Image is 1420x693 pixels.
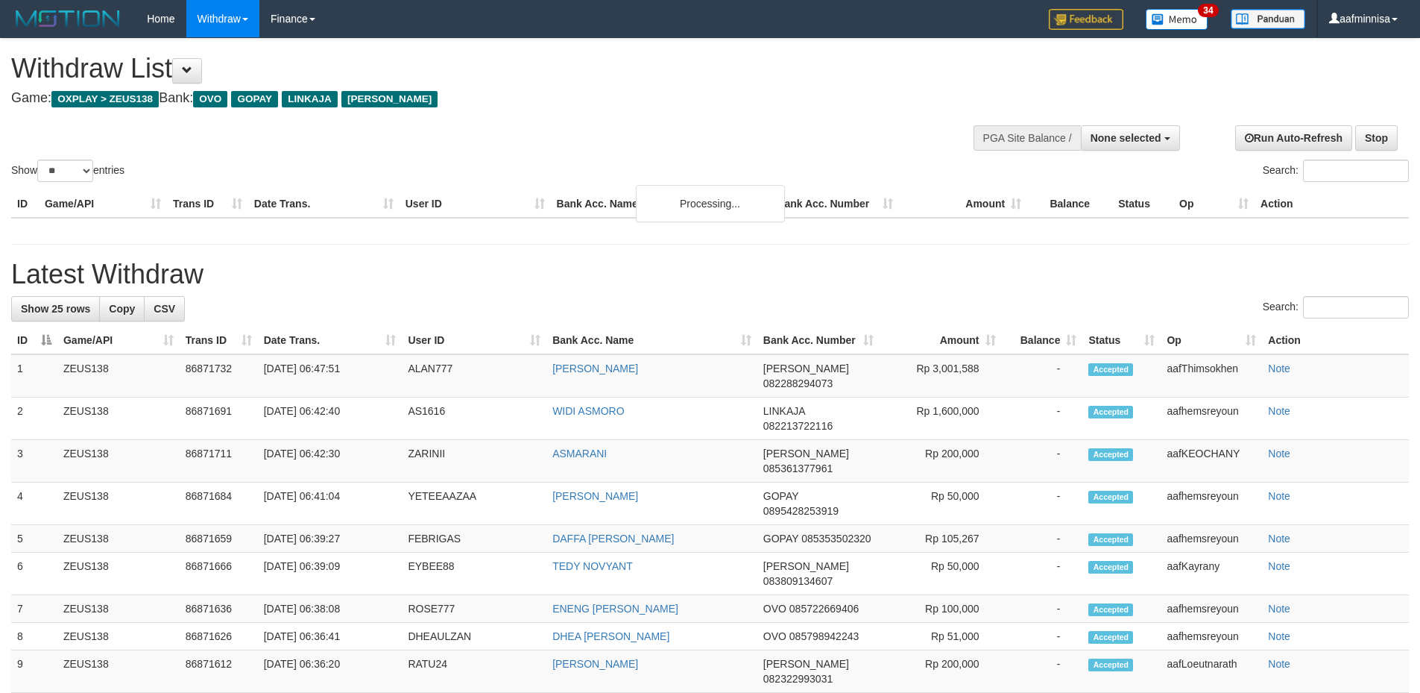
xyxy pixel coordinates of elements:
[402,483,546,525] td: YETEEAAZAA
[99,296,145,322] a: Copy
[193,91,227,107] span: OVO
[552,630,669,642] a: DHEA [PERSON_NAME]
[57,650,180,693] td: ZEUS138
[763,490,798,502] span: GOPAY
[763,533,798,545] span: GOPAY
[180,553,258,595] td: 86871666
[180,650,258,693] td: 86871612
[552,405,624,417] a: WIDI ASMORO
[763,575,833,587] span: Copy 083809134607 to clipboard
[180,525,258,553] td: 86871659
[552,533,674,545] a: DAFFA [PERSON_NAME]
[1263,160,1409,182] label: Search:
[1002,327,1083,354] th: Balance: activate to sort column ascending
[21,303,90,315] span: Show 25 rows
[1235,125,1352,151] a: Run Auto-Refresh
[167,190,248,218] th: Trans ID
[11,54,932,84] h1: Withdraw List
[154,303,175,315] span: CSV
[11,440,57,483] td: 3
[258,354,403,398] td: [DATE] 06:47:51
[1002,483,1083,525] td: -
[1082,327,1161,354] th: Status: activate to sort column ascending
[51,91,159,107] span: OXPLAY > ZEUS138
[636,185,785,222] div: Processing...
[180,595,258,623] td: 86871636
[37,160,93,182] select: Showentries
[763,603,786,615] span: OVO
[1088,491,1133,504] span: Accepted
[880,553,1002,595] td: Rp 50,000
[11,91,932,106] h4: Game: Bank:
[1002,354,1083,398] td: -
[1255,190,1409,218] th: Action
[552,603,678,615] a: ENENG [PERSON_NAME]
[552,490,638,502] a: [PERSON_NAME]
[1161,398,1262,440] td: aafhemsreyoun
[1088,533,1133,546] span: Accepted
[402,595,546,623] td: ROSE777
[11,260,1409,289] h1: Latest Withdraw
[1049,9,1123,30] img: Feedback.jpg
[11,650,57,693] td: 9
[1268,658,1290,670] a: Note
[552,448,607,460] a: ASMARANI
[880,354,1002,398] td: Rp 3,001,588
[11,354,57,398] td: 1
[1002,553,1083,595] td: -
[1268,405,1290,417] a: Note
[57,525,180,553] td: ZEUS138
[180,440,258,483] td: 86871711
[258,650,403,693] td: [DATE] 06:36:20
[771,190,899,218] th: Bank Acc. Number
[11,190,39,218] th: ID
[801,533,871,545] span: Copy 085353502320 to clipboard
[1268,560,1290,572] a: Note
[763,630,786,642] span: OVO
[180,327,258,354] th: Trans ID: activate to sort column ascending
[1198,4,1218,17] span: 34
[546,327,757,354] th: Bank Acc. Name: activate to sort column ascending
[899,190,1027,218] th: Amount
[1161,650,1262,693] td: aafLoeutnarath
[11,623,57,650] td: 8
[258,483,403,525] td: [DATE] 06:41:04
[1303,160,1409,182] input: Search:
[39,190,167,218] th: Game/API
[11,525,57,553] td: 5
[57,440,180,483] td: ZEUS138
[57,327,180,354] th: Game/API: activate to sort column ascending
[1002,525,1083,553] td: -
[1161,525,1262,553] td: aafhemsreyoun
[789,630,859,642] span: Copy 085798942243 to clipboard
[1161,440,1262,483] td: aafKEOCHANY
[180,354,258,398] td: 86871732
[11,7,124,30] img: MOTION_logo.png
[880,327,1002,354] th: Amount: activate to sort column ascending
[880,483,1002,525] td: Rp 50,000
[880,623,1002,650] td: Rp 51,000
[180,398,258,440] td: 86871691
[402,623,546,650] td: DHEAULZAN
[880,595,1002,623] td: Rp 100,000
[1002,440,1083,483] td: -
[400,190,551,218] th: User ID
[1161,595,1262,623] td: aafhemsreyoun
[789,603,859,615] span: Copy 085722669406 to clipboard
[402,327,546,354] th: User ID: activate to sort column ascending
[763,420,833,432] span: Copy 082213722116 to clipboard
[231,91,278,107] span: GOPAY
[1002,595,1083,623] td: -
[1268,490,1290,502] a: Note
[180,623,258,650] td: 86871626
[552,560,633,572] a: TEDY NOVYANT
[757,327,880,354] th: Bank Acc. Number: activate to sort column ascending
[1112,190,1173,218] th: Status
[763,560,849,572] span: [PERSON_NAME]
[552,363,638,374] a: [PERSON_NAME]
[258,525,403,553] td: [DATE] 06:39:27
[1088,631,1133,644] span: Accepted
[880,440,1002,483] td: Rp 200,000
[1027,190,1112,218] th: Balance
[1161,354,1262,398] td: aafThimsokhen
